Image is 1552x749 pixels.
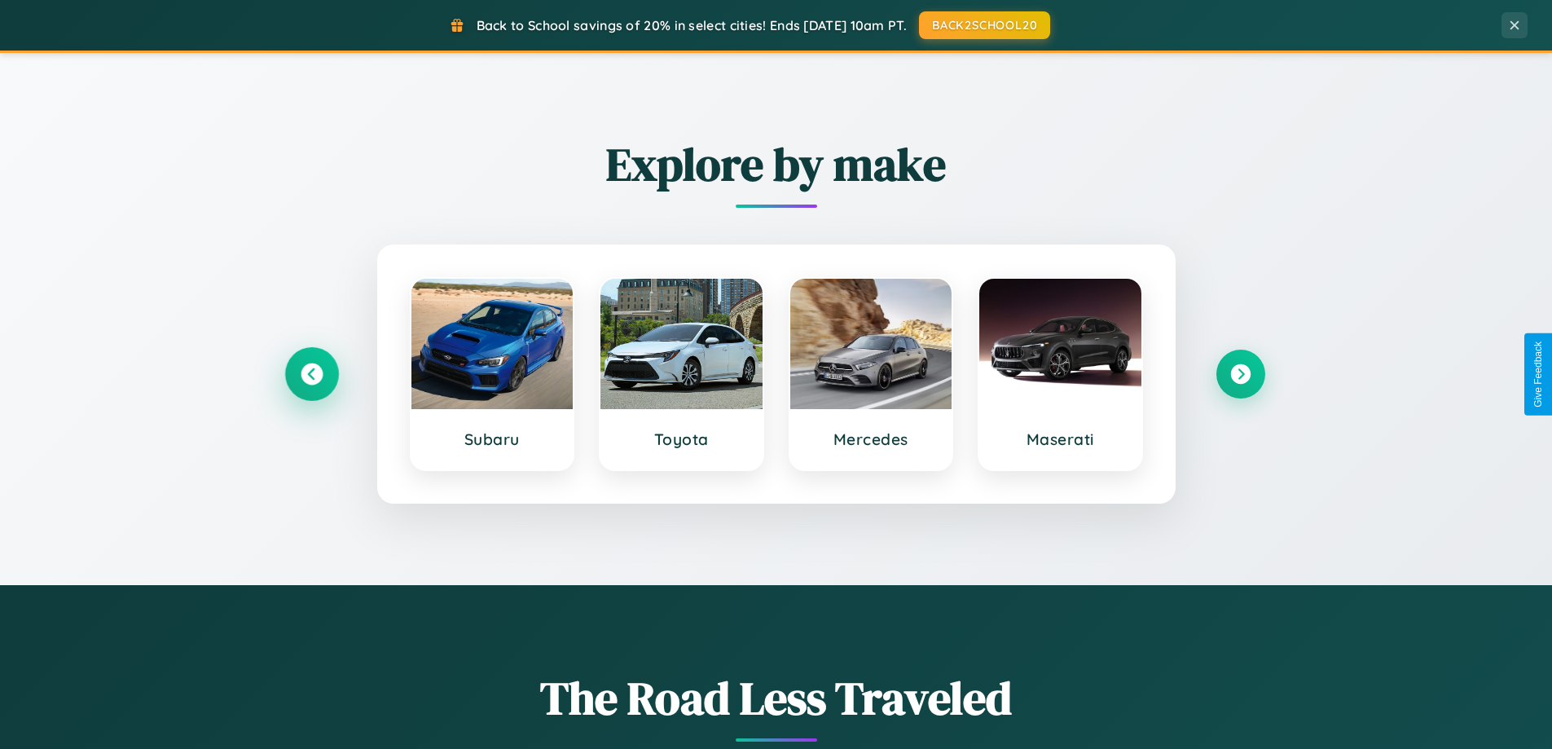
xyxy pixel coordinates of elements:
[919,11,1050,39] button: BACK2SCHOOL20
[807,430,936,449] h3: Mercedes
[288,667,1265,729] h1: The Road Less Traveled
[1532,341,1544,408] div: Give Feedback
[617,430,746,449] h3: Toyota
[996,430,1125,449] h3: Maserati
[477,17,907,33] span: Back to School savings of 20% in select cities! Ends [DATE] 10am PT.
[428,430,557,449] h3: Subaru
[288,133,1265,196] h2: Explore by make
